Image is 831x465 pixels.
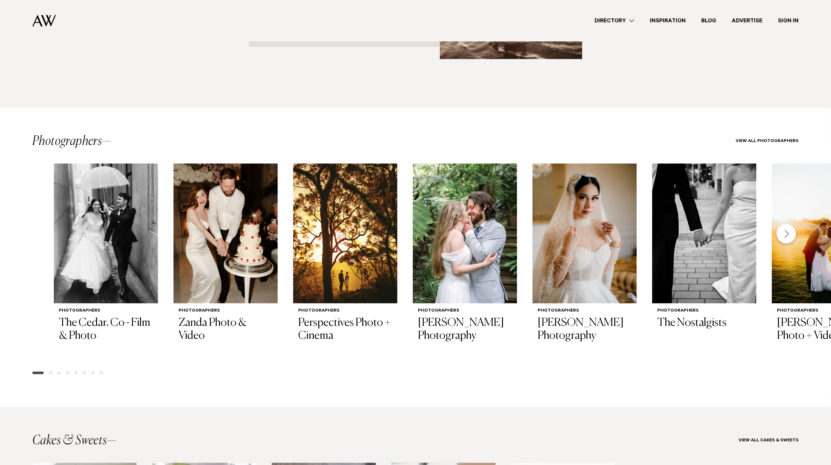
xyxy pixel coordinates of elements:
img: Auckland Weddings Photographers | Perspectives Photo + Cinema [293,163,397,303]
img: Auckland Weddings Photographers | Zanda Photo & Video [173,163,278,303]
swiper-slide: 5 / 27 [532,163,637,361]
h6: Photographers [179,308,272,314]
a: Sign In [770,17,806,25]
a: Auckland Weddings Photographers | Zanda Photo & Video Photographers Zanda Photo & Video [173,163,278,348]
h3: [PERSON_NAME] Photography [418,316,512,343]
a: Advertise [724,17,770,25]
a: Auckland Weddings Photographers | Rhea Rodrigues Photography Photographers [PERSON_NAME] Photography [532,163,637,348]
a: Auckland Weddings Photographers | Trang Dong Photography Photographers [PERSON_NAME] Photography [413,163,517,348]
h6: Photographers [418,308,512,314]
img: Auckland Weddings Logo [32,15,56,27]
a: Directory [587,17,642,25]
a: Auckland Weddings Photographers | The Cedar. Co - Film & Photo Photographers The Cedar. Co - Film... [54,163,158,348]
h6: Photographers [298,308,392,314]
h3: Zanda Photo & Video [179,316,272,343]
a: View all Cakes & Sweets [738,438,799,443]
img: Auckland Weddings Photographers | The Cedar. Co - Film & Photo [54,163,158,303]
swiper-slide: 1 / 27 [54,163,158,361]
a: Blog [694,17,724,25]
a: Inspiration [642,17,694,25]
img: Auckland Weddings Photographers | Trang Dong Photography [413,163,517,303]
a: View all Photographers [736,139,799,144]
swiper-slide: 4 / 27 [413,163,517,361]
h3: The Nostalgists [657,316,751,330]
h3: [PERSON_NAME] Photography [538,316,631,343]
h3: Perspectives Photo + Cinema [298,316,392,343]
swiper-slide: 2 / 27 [173,163,278,361]
swiper-slide: 6 / 27 [652,163,756,361]
img: Auckland Weddings Photographers | Rhea Rodrigues Photography [532,163,637,303]
h6: Photographers [657,308,751,314]
a: Auckland Weddings Photographers | Perspectives Photo + Cinema Photographers Perspectives Photo + ... [293,163,397,348]
img: Auckland Weddings Photographers | The Nostalgists [652,163,756,303]
h6: Photographers [59,308,153,314]
a: Auckland Weddings Photographers | The Nostalgists Photographers The Nostalgists [652,163,756,335]
h2: Photographers [32,135,111,148]
swiper-slide: 3 / 27 [293,163,397,361]
h6: Photographers [538,308,631,314]
h2: Cakes & Sweets [32,434,116,447]
h3: The Cedar. Co - Film & Photo [59,316,153,343]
